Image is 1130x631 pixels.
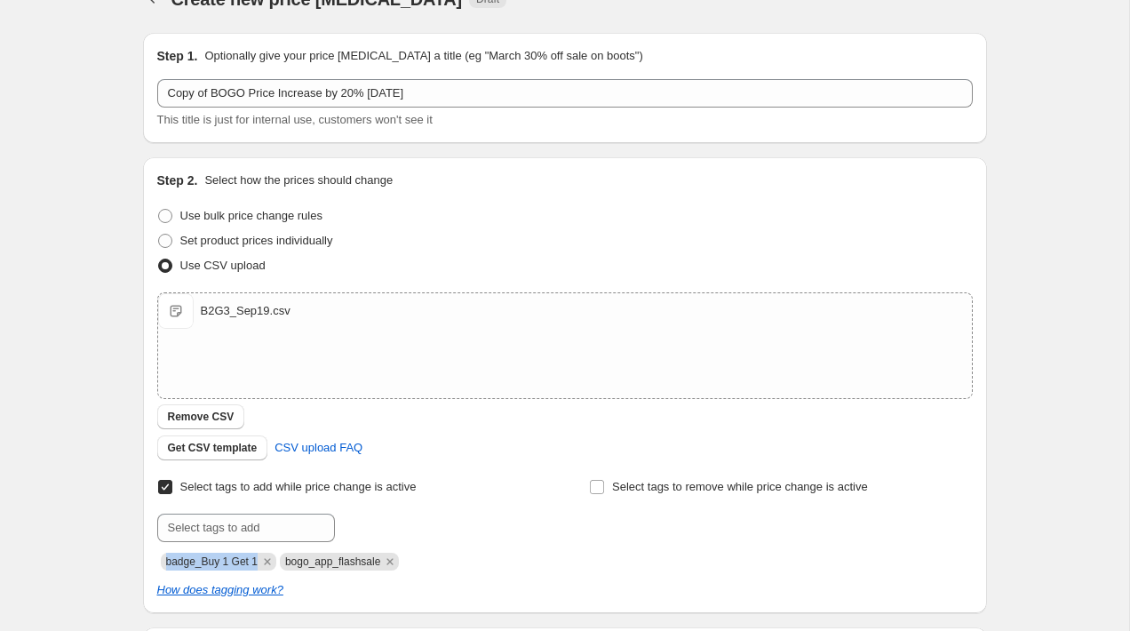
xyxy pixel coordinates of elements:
[157,583,283,596] a: How does tagging work?
[275,439,362,457] span: CSV upload FAQ
[259,554,275,570] button: Remove badge_Buy 1 Get 1
[180,234,333,247] span: Set product prices individually
[180,480,417,493] span: Select tags to add while price change is active
[204,172,393,189] p: Select how the prices should change
[157,514,335,542] input: Select tags to add
[157,172,198,189] h2: Step 2.
[204,47,642,65] p: Optionally give your price [MEDICAL_DATA] a title (eg "March 30% off sale on boots")
[157,79,973,108] input: 30% off holiday sale
[157,435,268,460] button: Get CSV template
[166,555,258,568] span: badge_Buy 1 Get 1
[201,302,290,320] div: B2G3_Sep19.csv
[157,113,433,126] span: This title is just for internal use, customers won't see it
[612,480,868,493] span: Select tags to remove while price change is active
[157,404,245,429] button: Remove CSV
[168,410,235,424] span: Remove CSV
[180,259,266,272] span: Use CSV upload
[285,555,380,568] span: bogo_app_flashsale
[168,441,258,455] span: Get CSV template
[382,554,398,570] button: Remove bogo_app_flashsale
[157,47,198,65] h2: Step 1.
[180,209,322,222] span: Use bulk price change rules
[264,434,373,462] a: CSV upload FAQ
